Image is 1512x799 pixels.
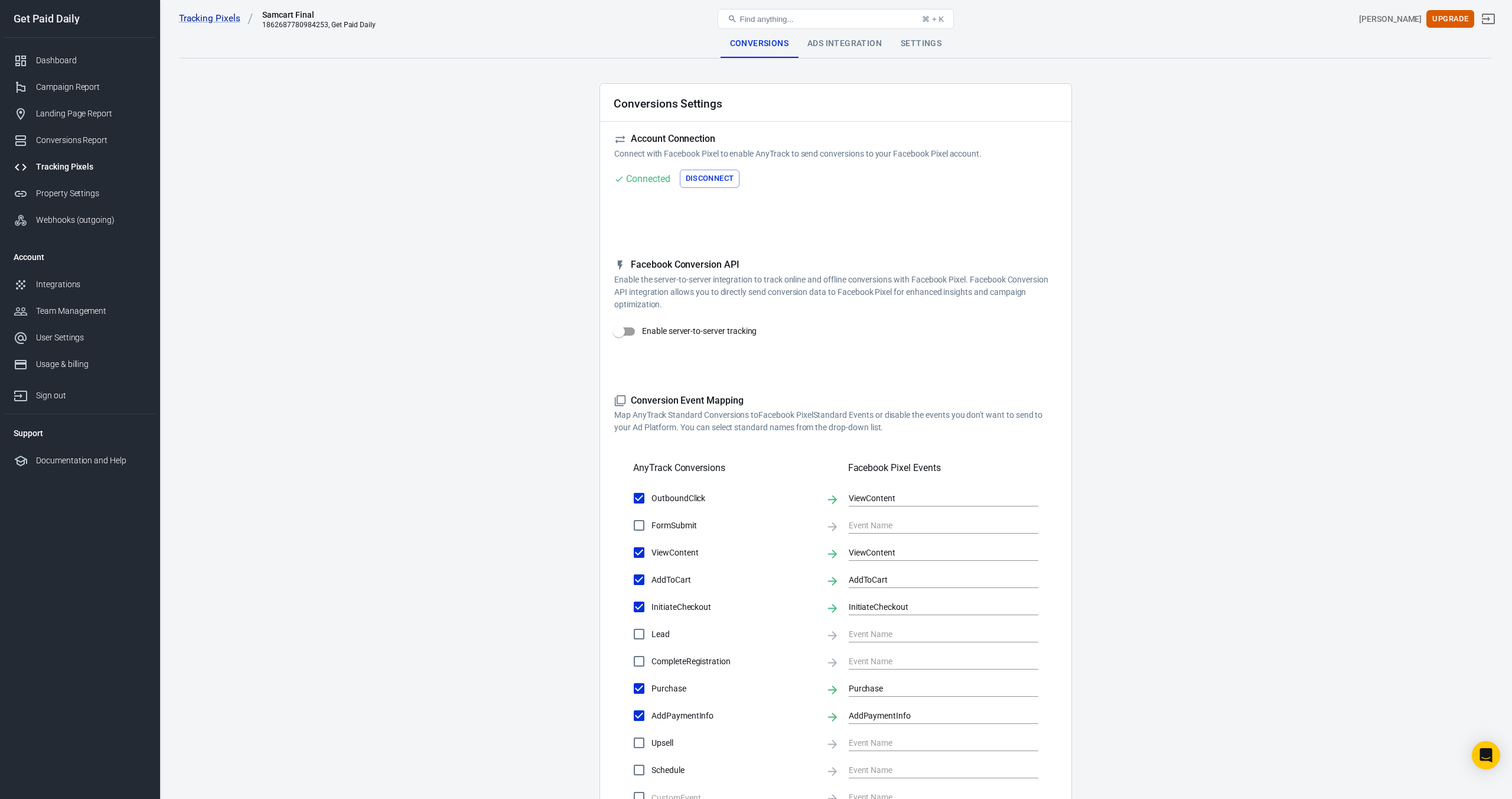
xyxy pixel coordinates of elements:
[651,764,816,777] span: Schedule
[4,154,155,180] a: Tracking Pixels
[36,358,146,371] div: Usage & billing
[36,332,146,344] div: User Settings
[739,15,793,24] span: Find anything...
[4,298,155,324] a: Team Management
[4,378,155,409] a: Sign out
[36,187,146,200] div: Property Settings
[721,30,798,58] div: Conversions
[4,419,155,447] li: Support
[4,127,155,154] a: Conversions Report
[262,21,376,29] div: 1862687780984253, Get Paid Daily
[849,654,1021,668] input: Event Name
[36,389,146,402] div: Sign out
[614,409,1057,434] p: Map AnyTrack Standard Conversions to Facebook Pixel Standard Events or disable the events you don...
[798,30,891,58] div: Ads Integration
[651,601,816,613] span: InitiateCheckout
[36,134,146,147] div: Conversions Report
[1359,13,1422,25] div: Account id: VKdrdYJY
[651,655,816,668] span: CompleteRegistration
[4,271,155,298] a: Integrations
[891,30,951,58] div: Settings
[849,762,1021,777] input: Event Name
[4,180,155,207] a: Property Settings
[849,572,1021,587] input: Event Name
[614,259,1057,271] h5: Facebook Conversion API
[4,100,155,127] a: Landing Page Report
[4,74,155,100] a: Campaign Report
[36,81,146,93] div: Campaign Report
[651,683,816,695] span: Purchase
[848,462,1038,474] h5: Facebook Pixel Events
[4,207,155,233] a: Webhooks (outgoing)
[614,98,722,110] h2: Conversions Settings
[922,15,944,24] div: ⌘ + K
[849,708,1021,723] input: Event Name
[718,9,954,29] button: Find anything...⌘ + K
[651,492,816,505] span: OutboundClick
[642,325,757,337] span: Enable server-to-server tracking
[849,735,1021,750] input: Event Name
[651,628,816,641] span: Lead
[262,9,376,21] div: Samcart Final
[651,547,816,559] span: ViewContent
[179,12,253,25] a: Tracking Pixels
[4,324,155,351] a: User Settings
[849,626,1021,641] input: Event Name
[4,243,155,271] li: Account
[614,148,1057,160] p: Connect with Facebook Pixel to enable AnyTrack to send conversions to your Facebook Pixel account.
[614,395,1057,407] h5: Conversion Event Mapping
[849,518,1021,532] input: Event Name
[36,108,146,120] div: Landing Page Report
[626,171,670,186] div: Connected
[1472,741,1500,769] div: Open Intercom Messenger
[4,351,155,378] a: Usage & billing
[36,454,146,467] div: Documentation and Help
[651,710,816,722] span: AddPaymentInfo
[614,274,1057,311] p: Enable the server-to-server integration to track online and offline conversions with Facebook Pix...
[849,491,1021,505] input: Event Name
[849,599,1021,614] input: Event Name
[849,545,1021,560] input: Event Name
[651,519,816,532] span: FormSubmit
[36,54,146,67] div: Dashboard
[1426,10,1474,28] button: Upgrade
[36,278,146,291] div: Integrations
[849,681,1021,696] input: Event Name
[633,462,725,474] h5: AnyTrack Conversions
[651,737,816,749] span: Upsell
[4,14,155,24] div: Get Paid Daily
[614,133,1057,145] h5: Account Connection
[1474,5,1503,33] a: Sign out
[680,170,740,188] button: Disconnect
[651,574,816,586] span: AddToCart
[36,305,146,317] div: Team Management
[36,161,146,173] div: Tracking Pixels
[36,214,146,226] div: Webhooks (outgoing)
[4,47,155,74] a: Dashboard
